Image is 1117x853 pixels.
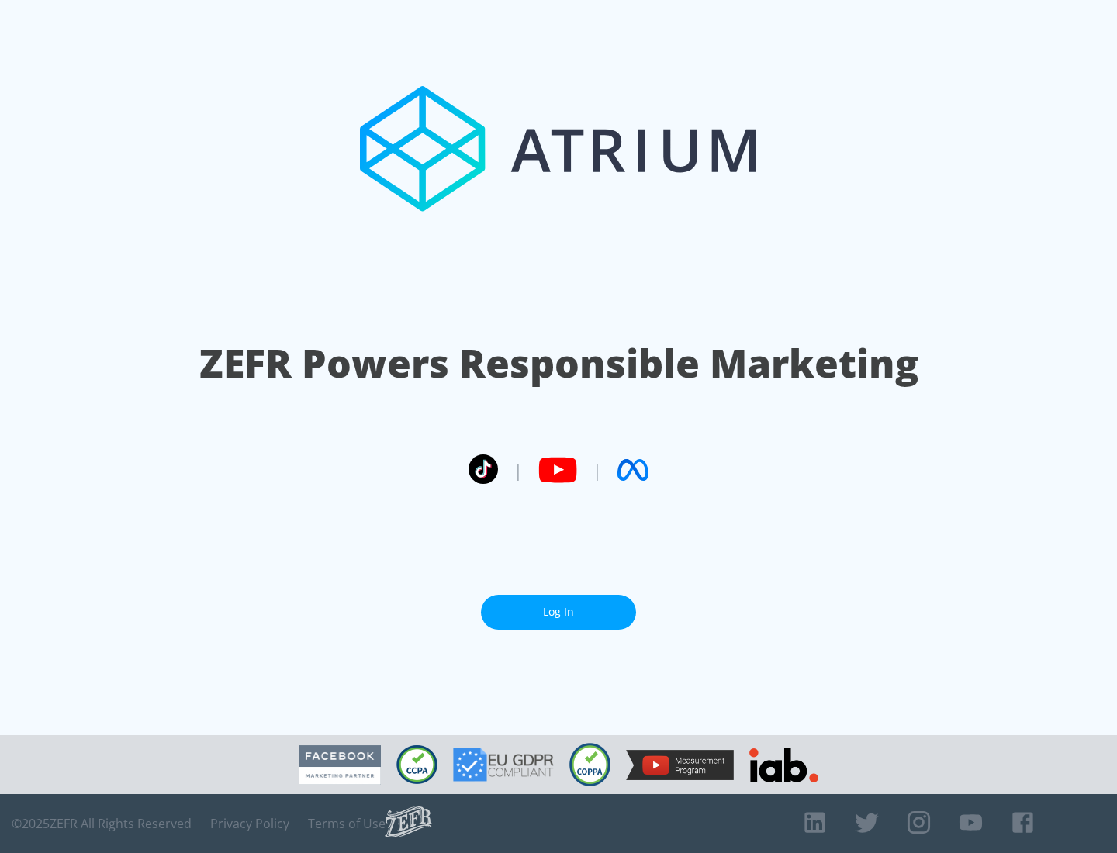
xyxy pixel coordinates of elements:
h1: ZEFR Powers Responsible Marketing [199,337,918,390]
img: YouTube Measurement Program [626,750,734,780]
img: CCPA Compliant [396,745,437,784]
a: Log In [481,595,636,630]
span: © 2025 ZEFR All Rights Reserved [12,816,192,831]
img: COPPA Compliant [569,743,610,786]
span: | [593,458,602,482]
img: IAB [749,748,818,782]
span: | [514,458,523,482]
a: Terms of Use [308,816,386,831]
img: GDPR Compliant [453,748,554,782]
img: Facebook Marketing Partner [299,745,381,785]
a: Privacy Policy [210,816,289,831]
